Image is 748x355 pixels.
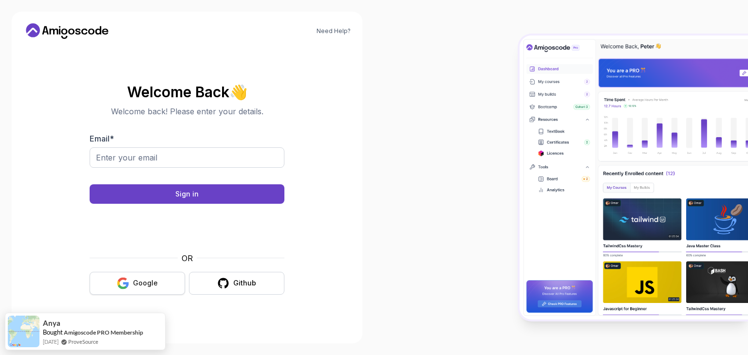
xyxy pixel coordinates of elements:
[43,328,63,336] span: Bought
[68,337,98,346] a: ProveSource
[90,106,284,117] p: Welcome back! Please enter your details.
[90,184,284,204] button: Sign in
[90,84,284,100] h2: Welcome Back
[317,27,351,35] a: Need Help?
[23,23,111,39] a: Home link
[182,252,193,264] p: OR
[8,316,39,347] img: provesource social proof notification image
[233,278,256,288] div: Github
[113,210,261,247] iframe: Widget containing checkbox for hCaptcha security challenge
[133,278,158,288] div: Google
[175,189,199,199] div: Sign in
[43,319,60,327] span: Anya
[90,147,284,168] input: Enter your email
[520,35,748,319] img: Amigoscode Dashboard
[90,134,114,143] label: Email *
[189,272,284,295] button: Github
[90,272,185,295] button: Google
[43,337,58,346] span: [DATE]
[64,329,143,336] a: Amigoscode PRO Membership
[227,80,251,103] span: 👋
